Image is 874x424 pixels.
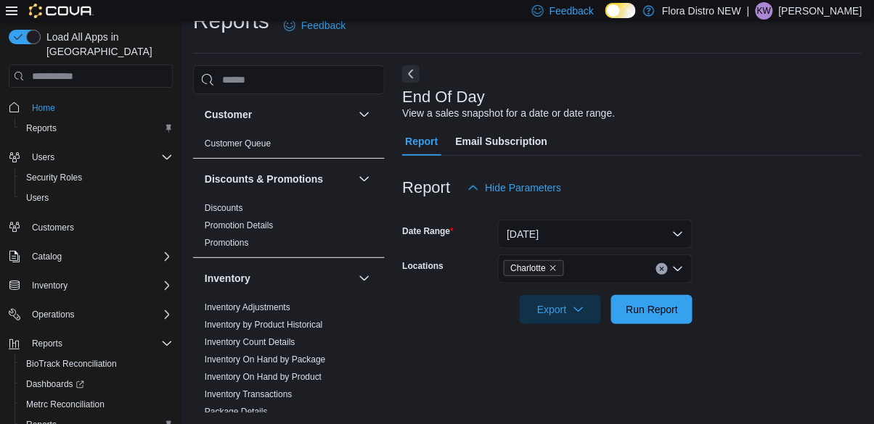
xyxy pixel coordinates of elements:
span: Dark Mode [605,18,606,19]
span: Reports [32,338,62,349]
button: Run Report [611,295,693,324]
a: Inventory On Hand by Package [205,354,326,365]
span: Feedback [550,4,594,18]
a: Inventory Count Details [205,337,295,347]
p: Flora Distro NEW [662,2,741,20]
span: KW [757,2,771,20]
span: Security Roles [26,172,82,183]
span: Export [528,295,592,324]
span: Home [26,98,173,116]
span: Promotions [205,237,249,249]
span: Users [20,189,173,207]
span: BioTrack Reconciliation [26,358,117,370]
h3: Discounts & Promotions [205,172,323,186]
span: Customer Queue [205,138,271,149]
span: Catalog [26,248,173,265]
button: Users [15,188,179,208]
span: Hide Parameters [485,180,561,195]
label: Date Range [402,225,454,237]
button: Export [520,295,601,324]
a: Home [26,99,61,117]
button: BioTrack Reconciliation [15,354,179,374]
button: Operations [3,304,179,325]
span: Inventory by Product Historical [205,319,323,331]
span: Report [405,127,438,156]
h3: Customer [205,107,252,122]
span: Inventory [32,280,68,291]
div: Customer [193,135,385,158]
button: Customer [205,107,353,122]
h3: Report [402,179,450,196]
a: Inventory Adjustments [205,302,290,312]
p: | [747,2,750,20]
a: Inventory by Product Historical [205,320,323,330]
span: Reports [26,122,57,134]
span: Discounts [205,202,243,214]
span: Inventory [26,277,173,294]
button: Discounts & Promotions [356,170,373,188]
button: Reports [15,118,179,138]
a: Customers [26,219,80,236]
h3: Inventory [205,271,250,286]
button: Users [26,149,60,166]
span: Metrc Reconciliation [26,399,105,410]
span: Home [32,102,55,114]
button: Home [3,96,179,117]
p: [PERSON_NAME] [779,2,862,20]
h3: End Of Day [402,88,485,106]
span: Inventory Adjustments [205,302,290,313]
span: Operations [32,309,75,320]
span: Dashboards [20,375,173,393]
span: Catalog [32,251,62,262]
a: Inventory On Hand by Product [205,372,322,382]
span: Users [26,149,173,166]
button: Remove Charlotte from selection in this group [549,264,558,273]
button: [DATE] [498,220,693,249]
button: Next [402,65,420,83]
button: Metrc Reconciliation [15,394,179,415]
button: Inventory [26,277,73,294]
a: Metrc Reconciliation [20,396,110,413]
span: Charlotte [504,260,564,276]
a: Reports [20,120,62,137]
span: Package Details [205,406,268,417]
img: Cova [29,4,94,18]
button: Customers [3,217,179,238]
button: Reports [3,333,179,354]
span: Security Roles [20,169,173,186]
a: Dashboards [15,374,179,394]
span: Reports [26,335,173,352]
span: Dashboards [26,378,84,390]
button: Discounts & Promotions [205,172,353,186]
span: Feedback [301,18,346,33]
span: Users [32,151,54,163]
span: Inventory Transactions [205,388,293,400]
a: BioTrack Reconciliation [20,355,123,373]
span: Email Subscription [456,127,548,156]
span: Charlotte [510,261,546,275]
a: Package Details [205,407,268,417]
span: Promotion Details [205,220,274,231]
span: Customers [32,222,74,233]
a: Users [20,189,54,207]
span: Metrc Reconciliation [20,396,173,413]
span: Run Report [626,302,679,317]
span: Operations [26,306,173,323]
input: Dark Mode [605,3,636,18]
a: Security Roles [20,169,88,186]
div: Kenedi Walker [756,2,773,20]
button: Clear input [656,263,668,275]
a: Feedback [278,11,351,40]
div: Discounts & Promotions [193,199,385,257]
button: Catalog [26,248,68,265]
a: Promotions [205,238,249,248]
button: Users [3,147,179,167]
a: Discounts [205,203,243,213]
h1: Reports [193,7,269,36]
span: BioTrack Reconciliation [20,355,173,373]
button: Catalog [3,246,179,267]
button: Inventory [3,275,179,296]
span: Inventory On Hand by Product [205,371,322,383]
span: Users [26,192,49,204]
